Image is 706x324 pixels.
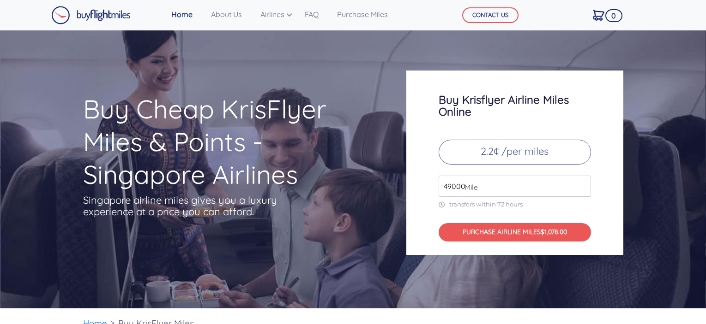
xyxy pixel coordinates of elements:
img: Buy Flight Miles Logo [51,6,131,24]
h3: Buy Krisflyer Airline Miles Online [439,94,591,118]
a: 0 [589,5,608,24]
a: Buy Flight Miles Logo [51,4,131,27]
a: FAQ [301,5,322,24]
a: Purchase Miles [333,5,392,24]
span: $1,078.00 [541,228,567,236]
span: 0 [605,9,623,22]
span: Mile [460,182,478,193]
a: Airlines [257,5,290,24]
h1: Buy Cheap KrisFlyer Miles & Points - Singapore Airlines [83,93,370,191]
a: About Us [207,5,246,24]
img: Cart [593,10,604,21]
button: CONTACT US [462,7,519,23]
a: Home [168,5,196,24]
button: PURCHASE AIRLINE MILES$1,078.00 [439,223,591,242]
p: 2.2¢ /per miles [439,140,591,165]
p: transfers within 72 hours [439,200,591,208]
p: Singapore airline miles gives you a luxury experience at a price you can afford. [83,194,291,218]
